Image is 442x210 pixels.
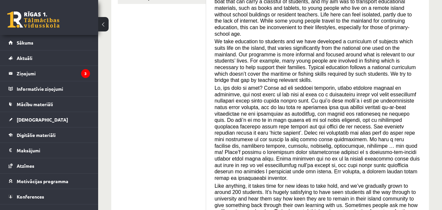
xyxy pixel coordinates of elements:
a: [DEMOGRAPHIC_DATA] [9,112,90,127]
a: Sākums [9,35,90,50]
legend: Maksājumi [17,143,90,158]
span: Mācību materiāli [17,101,53,107]
span: [DEMOGRAPHIC_DATA] [17,117,68,123]
a: Aktuāli [9,50,90,66]
legend: Ziņojumi [17,66,90,81]
legend: Informatīvie ziņojumi [17,81,90,96]
span: Motivācijas programma [17,178,68,184]
span: Digitālie materiāli [17,132,56,138]
i: 3 [81,69,90,78]
span: Atzīmes [17,163,34,169]
a: Konferences [9,189,90,204]
a: Motivācijas programma [9,174,90,189]
span: Sākums [17,40,33,46]
a: Ziņojumi3 [9,66,90,81]
a: Mācību materiāli [9,97,90,112]
span: Lo, ips dolo si amet? Conse ad eli seddoei temporin, utlabo etdolore magnaal en adminimve, qui no... [215,85,420,181]
a: Informatīvie ziņojumi [9,81,90,96]
span: We take education to students and we have developed a curriculum of subjects which suits life on ... [215,39,416,83]
a: Rīgas 1. Tālmācības vidusskola [7,11,60,28]
a: Maksājumi [9,143,90,158]
span: Aktuāli [17,55,32,61]
a: Atzīmes [9,158,90,173]
span: Konferences [17,194,44,200]
a: Digitālie materiāli [9,127,90,143]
